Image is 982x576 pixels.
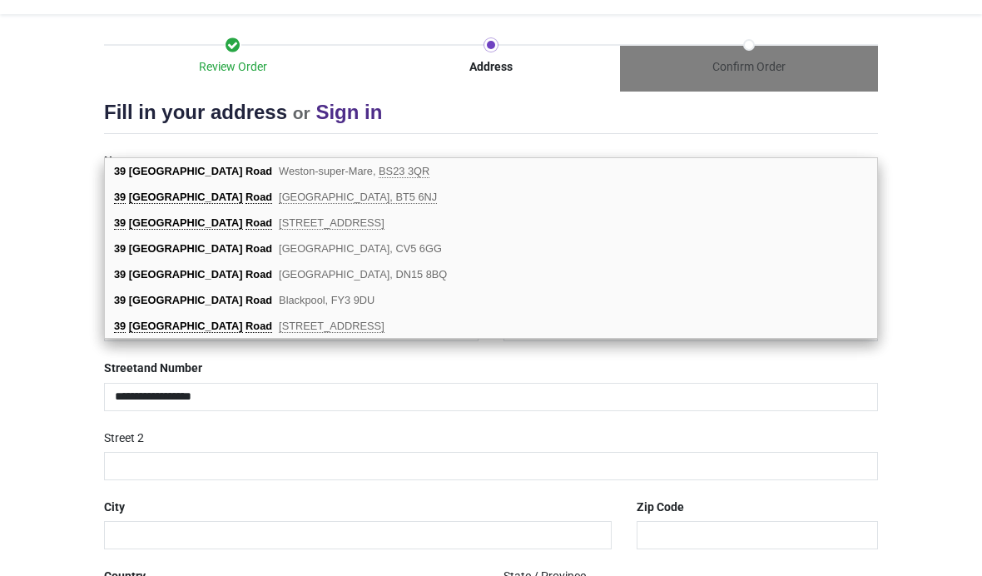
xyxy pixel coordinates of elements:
b: 39 [114,268,126,281]
div: Confirm Order [620,59,878,76]
b: Road [245,242,272,255]
b: 39 [114,294,126,306]
label: City [104,494,125,522]
span: [GEOGRAPHIC_DATA], DN15 8BQ [279,268,447,281]
div: address list [105,158,877,339]
span: Weston-super-Mare, [279,165,429,177]
b: Road [245,294,272,306]
small: or [293,103,310,122]
label: Name [104,147,136,176]
div: Address [362,59,620,76]
b: 39 [114,242,126,255]
a: Sign in [315,101,382,123]
span: and Number [137,361,202,375]
b: [GEOGRAPHIC_DATA] [129,165,243,177]
b: 39 [114,165,126,177]
b: Road [245,268,272,281]
span: [GEOGRAPHIC_DATA], CV5 6GG [279,242,442,255]
b: [GEOGRAPHIC_DATA] [129,268,243,281]
label: Street 2 [104,425,144,453]
div: Review Order [104,59,362,76]
label: Zip Code [637,494,684,522]
b: [GEOGRAPHIC_DATA] [129,242,243,255]
b: [GEOGRAPHIC_DATA] [129,294,243,306]
label: Street [104,355,202,383]
span: Fill in your address [104,101,287,123]
span: Blackpool, FY3 9DU [279,294,374,306]
b: Road [245,165,272,177]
